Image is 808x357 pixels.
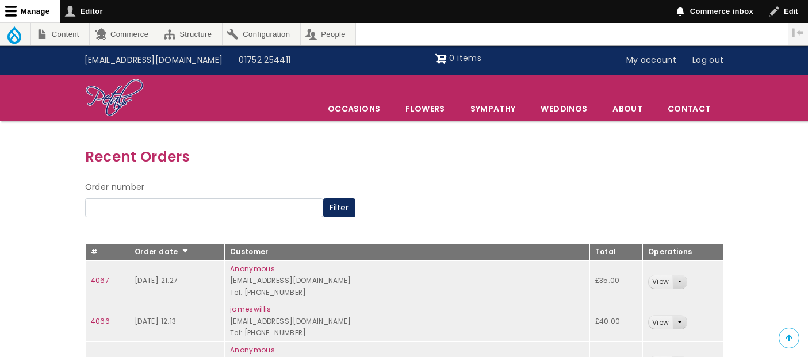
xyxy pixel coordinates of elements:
[649,316,672,329] a: View
[224,260,589,301] td: [EMAIL_ADDRESS][DOMAIN_NAME] Tel: [PHONE_NUMBER]
[589,244,642,261] th: Total
[224,244,589,261] th: Customer
[788,23,808,43] button: Vertical orientation
[135,316,176,326] time: [DATE] 12:13
[529,97,599,121] span: Weddings
[458,97,528,121] a: Sympathy
[301,23,356,45] a: People
[589,260,642,301] td: £35.00
[224,301,589,342] td: [EMAIL_ADDRESS][DOMAIN_NAME] Tel: [PHONE_NUMBER]
[85,244,129,261] th: #
[589,301,642,342] td: £40.00
[231,49,298,71] a: 01752 254411
[393,97,457,121] a: Flowers
[91,275,109,285] a: 4067
[449,52,481,64] span: 0 items
[230,264,275,274] a: Anonymous
[135,247,189,256] a: Order date
[159,23,222,45] a: Structure
[85,78,144,118] img: Home
[435,49,481,68] a: Shopping cart 0 items
[600,97,654,121] a: About
[684,49,732,71] a: Log out
[230,345,275,355] a: Anonymous
[76,49,231,71] a: [EMAIL_ADDRESS][DOMAIN_NAME]
[642,244,723,261] th: Operations
[91,316,110,326] a: 4066
[90,23,158,45] a: Commerce
[230,304,271,314] a: jameswillis
[31,23,89,45] a: Content
[85,145,723,168] h3: Recent Orders
[656,97,722,121] a: Contact
[135,275,178,285] time: [DATE] 21:27
[649,275,672,289] a: View
[323,198,355,218] button: Filter
[435,49,447,68] img: Shopping cart
[618,49,685,71] a: My account
[223,23,300,45] a: Configuration
[316,97,392,121] span: Occasions
[85,181,145,194] label: Order number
